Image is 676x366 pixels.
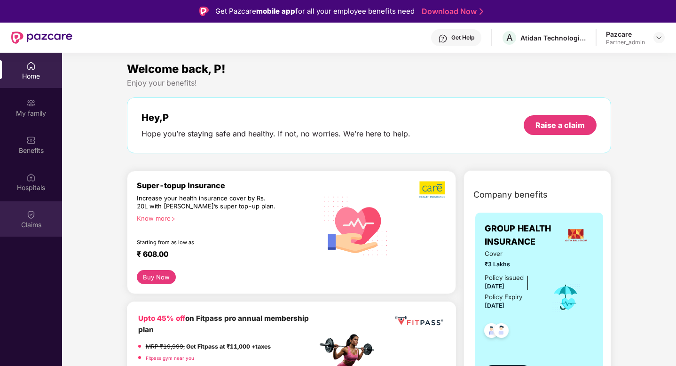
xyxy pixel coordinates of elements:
[141,129,410,139] div: Hope you’re staying safe and healthy. If not, no worries. We’re here to help.
[422,7,480,16] a: Download Now
[485,283,504,290] span: [DATE]
[485,273,524,283] div: Policy issued
[127,78,612,88] div: Enjoy your benefits!
[26,173,36,182] img: svg+xml;base64,PHN2ZyBpZD0iSG9zcGl0YWxzIiB4bWxucz0iaHR0cDovL3d3dy53My5vcmcvMjAwMC9zdmciIHdpZHRoPS...
[137,215,312,221] div: Know more
[26,61,36,71] img: svg+xml;base64,PHN2ZyBpZD0iSG9tZSIgeG1sbnM9Imh0dHA6Ly93d3cudzMub3JnLzIwMDAvc3ZnIiB3aWR0aD0iMjAiIG...
[490,320,513,343] img: svg+xml;base64,PHN2ZyB4bWxucz0iaHR0cDovL3d3dy53My5vcmcvMjAwMC9zdmciIHdpZHRoPSI0OC45NDMiIGhlaWdodD...
[317,186,395,264] img: svg+xml;base64,PHN2ZyB4bWxucz0iaHR0cDovL3d3dy53My5vcmcvMjAwMC9zdmciIHhtbG5zOnhsaW5rPSJodHRwOi8vd3...
[26,98,36,108] img: svg+xml;base64,PHN2ZyB3aWR0aD0iMjAiIGhlaWdodD0iMjAiIHZpZXdCb3g9IjAgMCAyMCAyMCIgZmlsbD0ibm9uZSIgeG...
[473,188,548,201] span: Company benefits
[137,194,277,211] div: Increase your health insurance cover by Rs. 20L with [PERSON_NAME]’s super top-up plan.
[137,270,176,284] button: Buy Now
[506,32,513,43] span: A
[535,120,585,130] div: Raise a claim
[479,7,483,16] img: Stroke
[485,249,538,259] span: Cover
[199,7,209,16] img: Logo
[256,7,295,16] strong: mobile app
[146,355,194,361] a: Fitpass gym near you
[438,34,448,43] img: svg+xml;base64,PHN2ZyBpZD0iSGVscC0zMngzMiIgeG1sbnM9Imh0dHA6Ly93d3cudzMub3JnLzIwMDAvc3ZnIiB3aWR0aD...
[485,222,558,249] span: GROUP HEALTH INSURANCE
[485,260,538,269] span: ₹3 Lakhs
[480,320,503,343] img: svg+xml;base64,PHN2ZyB4bWxucz0iaHR0cDovL3d3dy53My5vcmcvMjAwMC9zdmciIHdpZHRoPSI0OC45NDMiIGhlaWdodD...
[138,314,309,334] b: on Fitpass pro annual membership plan
[138,314,185,323] b: Upto 45% off
[26,135,36,145] img: svg+xml;base64,PHN2ZyBpZD0iQmVuZWZpdHMiIHhtbG5zPSJodHRwOi8vd3d3LnczLm9yZy8yMDAwL3N2ZyIgd2lkdGg9Ij...
[606,30,645,39] div: Pazcare
[550,282,581,313] img: icon
[419,181,446,199] img: b5dec4f62d2307b9de63beb79f102df3.png
[186,343,271,350] strong: Get Fitpass at ₹11,000 +taxes
[520,33,586,42] div: Atidan Technologies Pvt Ltd
[11,32,72,44] img: New Pazcare Logo
[137,239,277,246] div: Starting from as low as
[26,210,36,219] img: svg+xml;base64,PHN2ZyBpZD0iQ2xhaW0iIHhtbG5zPSJodHRwOi8vd3d3LnczLm9yZy8yMDAwL3N2ZyIgd2lkdGg9IjIwIi...
[655,34,663,41] img: svg+xml;base64,PHN2ZyBpZD0iRHJvcGRvd24tMzJ4MzIiIHhtbG5zPSJodHRwOi8vd3d3LnczLm9yZy8yMDAwL3N2ZyIgd2...
[146,343,185,350] del: MRP ₹19,999,
[127,62,226,76] span: Welcome back, P!
[451,34,474,41] div: Get Help
[485,302,504,309] span: [DATE]
[563,223,589,248] img: insurerLogo
[393,313,445,329] img: fppp.png
[606,39,645,46] div: Partner_admin
[485,292,522,302] div: Policy Expiry
[215,6,415,17] div: Get Pazcare for all your employee benefits need
[171,216,176,222] span: right
[137,181,317,190] div: Super-topup Insurance
[137,249,308,261] div: ₹ 608.00
[141,112,410,123] div: Hey, P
